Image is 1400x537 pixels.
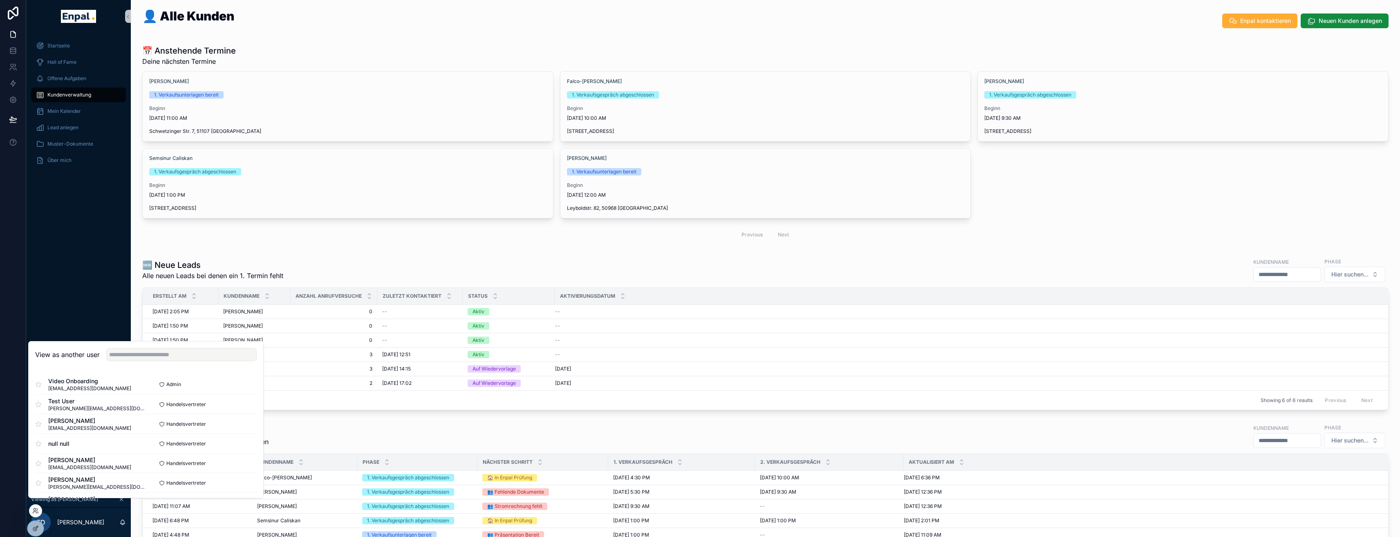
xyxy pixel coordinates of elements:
span: [STREET_ADDRESS] [984,128,1382,135]
span: [PERSON_NAME] [48,476,146,484]
a: [DATE] [555,380,1378,386]
a: Über mich [31,153,126,168]
span: [DATE] 9:30 AM [613,503,650,510]
span: [DATE] 2:05 PM [152,308,189,315]
span: [PERSON_NAME] [257,489,297,495]
a: [PERSON_NAME] [223,308,285,315]
a: Kundenverwaltung [31,88,126,102]
a: -- [382,308,458,315]
a: [DATE] 4:30 PM [613,474,750,481]
a: [DATE] 1:50 PM [152,337,213,344]
span: [DATE] 9:30 AM [760,489,796,495]
span: [PERSON_NAME] [223,337,263,344]
span: Handelsvertreter [166,421,206,427]
span: [PERSON_NAME][EMAIL_ADDRESS][DOMAIN_NAME] [48,484,146,490]
span: [DATE] 12:36 PM [904,489,942,495]
a: [DATE] 14:15 [382,366,458,372]
span: Enpal kontaktieren [1240,17,1291,25]
a: Lead anlegen [31,120,126,135]
span: [EMAIL_ADDRESS][DOMAIN_NAME] [48,425,131,431]
a: -- [760,503,898,510]
span: [DATE] 1:00 PM [149,192,547,198]
a: [PERSON_NAME] [223,337,285,344]
span: Aktivierungsdatum [560,293,615,299]
span: [DATE] 9:30 AM [984,115,1382,121]
span: -- [760,503,765,510]
div: 👥 Fehlende Dokumente [487,488,544,496]
a: [PERSON_NAME] [567,155,607,162]
span: Phase [363,459,379,465]
div: scrollable content [26,33,131,178]
img: App logo [61,10,96,23]
a: 1. Verkaufsgespräch abgeschlossen [362,474,473,481]
a: -- [555,323,1378,329]
div: 1. Verkaufsgespräch abgeschlossen [367,517,449,524]
a: [PERSON_NAME] [257,489,352,495]
p: [PERSON_NAME] [57,518,104,526]
span: [EMAIL_ADDRESS][DOMAIN_NAME] [48,464,131,471]
span: Status [468,293,488,299]
span: Erstellt Am [153,293,186,299]
span: null null [48,440,69,448]
a: Semsinur Caliskan [149,155,193,162]
span: Alle neuen Leads bei denen ein 1. Termin fehlt [142,271,283,281]
span: [PERSON_NAME] [984,78,1024,85]
h1: 🆕 Neue Leads [142,259,283,271]
div: 1. Verkaufsgespräch abgeschlossen [572,91,654,99]
span: Handelsvertreter [166,460,206,467]
span: Startseite [47,43,70,49]
span: [STREET_ADDRESS] [149,205,547,211]
span: Über mich [47,157,72,164]
span: 3 [295,351,372,358]
a: Auf Wiedervorlage [468,365,550,373]
span: Anzahl Anrufversuche [296,293,362,299]
span: Handelsvertreter [166,440,206,447]
span: Test User [48,397,146,405]
a: Hall of Fame [31,55,126,70]
a: [DATE] 1:50 PM [152,323,213,329]
span: [DATE] 17:02 [382,380,412,386]
span: Semsinur Caliskan [257,517,300,524]
span: -- [555,351,560,358]
a: Aktiv [468,337,550,344]
label: Kundenname [1253,424,1289,431]
a: 1. Verkaufsgespräch abgeschlossen [362,503,473,510]
span: [DATE] 10:00 AM [567,115,964,121]
a: Mein Kalender [31,104,126,119]
a: [PERSON_NAME] [223,323,285,329]
a: [PERSON_NAME] [257,503,352,510]
a: [DATE] [555,366,1378,372]
div: Aktiv [473,351,484,358]
div: Aktiv [473,308,484,315]
span: [DATE] 10:00 AM [760,474,799,481]
span: -- [382,308,387,315]
span: [DATE] 12:51 [382,351,410,358]
span: Mein Kalender [47,108,81,115]
div: 1. Verkaufsgespräch abgeschlossen [989,91,1071,99]
a: Falco-[PERSON_NAME] [257,474,352,481]
span: Schwetzinger Str. 7, 51107 [GEOGRAPHIC_DATA] [149,128,547,135]
h1: 📅 Anstehende Termine [142,45,236,56]
span: 0 [295,308,372,315]
span: -- [555,308,560,315]
a: [DATE] 10:00 AM [760,474,898,481]
span: Showing 6 of 6 results [1261,397,1313,404]
div: 👥 Stromrechnung fehlt [487,503,542,510]
a: 3 [295,366,372,372]
span: [PERSON_NAME] [223,308,263,315]
a: 0 [295,337,372,344]
a: -- [382,323,458,329]
a: -- [555,337,1378,344]
a: -- [555,308,1378,315]
span: 2. Verkaufsgespräch [760,459,820,465]
div: 🏠 In Enpal Prüfung [487,517,532,524]
div: 🏠 In Enpal Prüfung [487,474,532,481]
a: 👥 Fehlende Dokumente [482,488,603,496]
a: 1. Verkaufsgespräch abgeschlossen [362,517,473,524]
div: 1. Verkaufsgespräch abgeschlossen [367,474,449,481]
span: [PERSON_NAME] [48,495,131,503]
span: Beginn [567,182,964,189]
span: [DATE] 4:30 PM [613,474,650,481]
span: Aktualisiert am [909,459,954,465]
